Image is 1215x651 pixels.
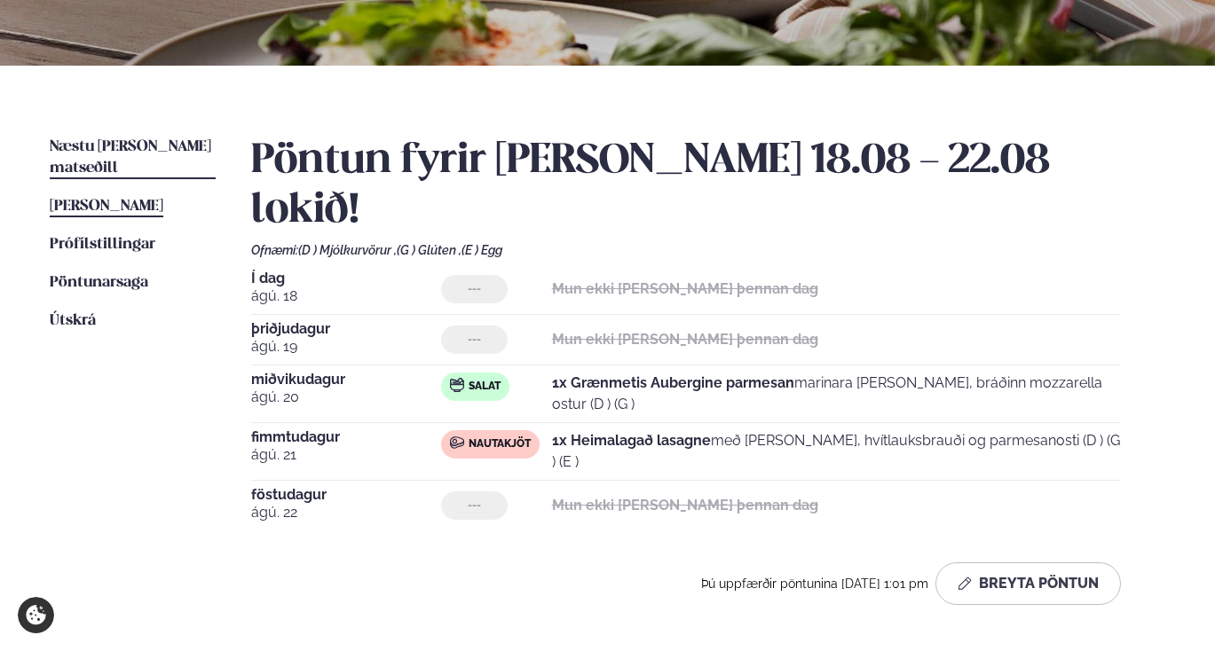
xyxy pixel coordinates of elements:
span: (D ) Mjólkurvörur , [298,243,397,257]
strong: 1x Grænmetis Aubergine parmesan [552,374,794,391]
span: ágú. 19 [251,336,441,357]
span: --- [468,498,481,513]
a: Prófílstillingar [50,234,155,255]
strong: Mun ekki [PERSON_NAME] þennan dag [552,497,818,514]
span: fimmtudagur [251,430,441,444]
span: ágú. 20 [251,387,441,408]
button: Breyta Pöntun [935,562,1121,605]
span: Salat [469,380,501,394]
a: [PERSON_NAME] [50,196,163,217]
span: Næstu [PERSON_NAME] matseðill [50,139,211,176]
a: Cookie settings [18,597,54,633]
span: (E ) Egg [462,243,502,257]
div: Ofnæmi: [251,243,1165,257]
span: [PERSON_NAME] [50,199,163,214]
span: Útskrá [50,313,96,328]
h2: Pöntun fyrir [PERSON_NAME] 18.08 - 22.08 lokið! [251,137,1165,236]
span: (G ) Glúten , [397,243,462,257]
span: miðvikudagur [251,373,441,387]
p: marinara [PERSON_NAME], bráðinn mozzarella ostur (D ) (G ) [552,373,1121,415]
span: Í dag [251,271,441,286]
span: ágú. 18 [251,286,441,307]
strong: 1x Heimalagað lasagne [552,432,711,449]
span: Pöntunarsaga [50,275,148,290]
span: Nautakjöt [469,437,531,451]
span: ágú. 21 [251,444,441,466]
span: föstudagur [251,488,441,502]
p: með [PERSON_NAME], hvítlauksbrauði og parmesanosti (D ) (G ) (E ) [552,430,1121,473]
span: Þú uppfærðir pöntunina [DATE] 1:01 pm [701,576,928,591]
span: --- [468,333,481,347]
a: Næstu [PERSON_NAME] matseðill [50,137,216,179]
img: beef.svg [450,435,464,450]
img: salad.svg [450,378,464,392]
a: Útskrá [50,310,96,332]
strong: Mun ekki [PERSON_NAME] þennan dag [552,331,818,348]
a: Pöntunarsaga [50,272,148,294]
span: Prófílstillingar [50,237,155,252]
strong: Mun ekki [PERSON_NAME] þennan dag [552,280,818,297]
span: þriðjudagur [251,322,441,336]
span: ágú. 22 [251,502,441,523]
span: --- [468,282,481,296]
